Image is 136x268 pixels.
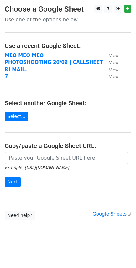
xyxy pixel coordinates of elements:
[5,142,131,150] h4: Copy/paste a Google Sheet URL:
[5,5,131,14] h3: Choose a Google Sheet
[5,177,21,187] input: Next
[5,74,8,79] a: 7
[5,211,35,220] a: Need help?
[5,165,69,170] small: Example: [URL][DOMAIN_NAME]
[5,16,131,23] p: Use one of the options below...
[5,99,131,107] h4: Select another Google Sheet:
[109,74,118,79] small: View
[5,152,128,164] input: Paste your Google Sheet URL here
[5,67,27,72] a: ĐI MAIL.
[103,67,118,72] a: View
[5,42,131,50] h4: Use a recent Google Sheet:
[109,53,118,58] small: View
[103,74,118,79] a: View
[5,60,103,65] a: PHOTOSHOOTING 20/09 | CALLSHEET
[5,112,28,121] a: Select...
[103,60,118,65] a: View
[5,53,44,58] a: MEO MEO MEO
[109,67,118,72] small: View
[109,60,118,65] small: View
[103,53,118,58] a: View
[92,211,131,217] a: Google Sheets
